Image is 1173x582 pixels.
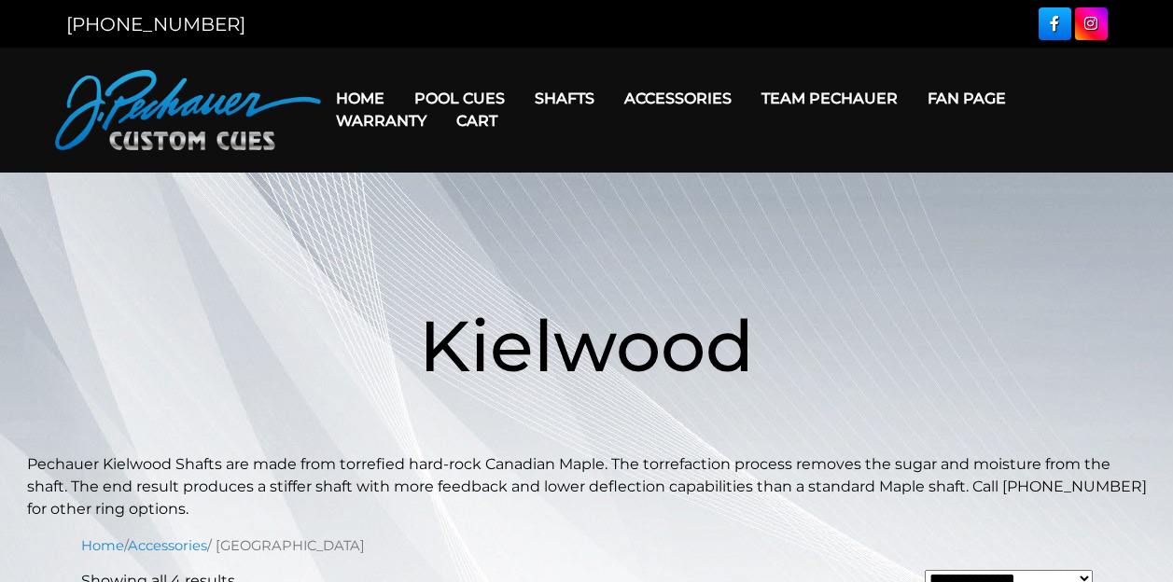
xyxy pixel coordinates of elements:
[520,75,609,122] a: Shafts
[128,537,207,554] a: Accessories
[419,302,754,389] span: Kielwood
[66,13,245,35] a: [PHONE_NUMBER]
[55,70,321,150] img: Pechauer Custom Cues
[321,97,441,145] a: Warranty
[321,75,399,122] a: Home
[609,75,747,122] a: Accessories
[81,535,1093,556] nav: Breadcrumb
[913,75,1021,122] a: Fan Page
[747,75,913,122] a: Team Pechauer
[441,97,512,145] a: Cart
[399,75,520,122] a: Pool Cues
[81,537,124,554] a: Home
[27,453,1147,520] p: Pechauer Kielwood Shafts are made from torrefied hard-rock Canadian Maple. The torrefaction proce...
